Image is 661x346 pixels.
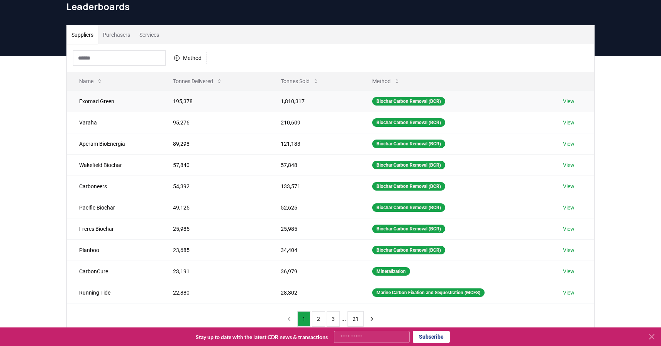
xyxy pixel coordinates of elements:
td: Pacific Biochar [67,197,161,218]
button: Method [366,73,406,89]
td: 95,276 [161,112,268,133]
td: 54,392 [161,176,268,197]
td: Carboneers [67,176,161,197]
td: 210,609 [268,112,360,133]
div: Biochar Carbon Removal (BCR) [372,246,445,254]
td: 195,378 [161,90,268,112]
td: 57,848 [268,154,360,176]
td: Planboo [67,239,161,261]
td: 34,404 [268,239,360,261]
div: Mineralization [372,267,410,276]
div: Biochar Carbon Removal (BCR) [372,161,445,169]
button: 1 [297,311,310,327]
div: Biochar Carbon Removal (BCR) [372,118,445,127]
td: Exomad Green [67,90,161,112]
td: CarbonCure [67,261,161,282]
td: Varaha [67,112,161,133]
div: Biochar Carbon Removal (BCR) [372,182,445,191]
td: 57,840 [161,154,268,176]
button: 3 [327,311,340,327]
button: Purchasers [98,26,135,44]
div: Biochar Carbon Removal (BCR) [372,225,445,233]
td: Freres Biochar [67,218,161,239]
td: 1,810,317 [268,90,360,112]
div: Biochar Carbon Removal (BCR) [372,97,445,106]
a: View [563,119,575,126]
button: next page [365,311,378,327]
td: 22,880 [161,282,268,303]
a: View [563,140,575,148]
a: View [563,268,575,275]
td: 49,125 [161,197,268,218]
div: Biochar Carbon Removal (BCR) [372,140,445,148]
td: 36,979 [268,261,360,282]
td: Wakefield Biochar [67,154,161,176]
td: 133,571 [268,176,360,197]
a: View [563,97,575,105]
td: 25,985 [161,218,268,239]
a: View [563,182,575,190]
td: 89,298 [161,133,268,154]
td: Running Tide [67,282,161,303]
button: Services [135,26,164,44]
button: Tonnes Sold [275,73,325,89]
a: View [563,246,575,254]
button: 21 [347,311,364,327]
li: ... [341,314,346,324]
td: Aperam BioEnergia [67,133,161,154]
td: 28,302 [268,282,360,303]
a: View [563,161,575,169]
a: View [563,289,575,297]
h1: Leaderboards [66,0,595,13]
div: Biochar Carbon Removal (BCR) [372,203,445,212]
td: 52,625 [268,197,360,218]
button: Tonnes Delivered [167,73,229,89]
td: 121,183 [268,133,360,154]
div: Marine Carbon Fixation and Sequestration (MCFS) [372,288,485,297]
a: View [563,225,575,233]
td: 23,191 [161,261,268,282]
button: Suppliers [67,26,98,44]
button: 2 [312,311,325,327]
button: Method [169,52,207,64]
a: View [563,204,575,211]
td: 25,985 [268,218,360,239]
td: 23,685 [161,239,268,261]
button: Name [73,73,109,89]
